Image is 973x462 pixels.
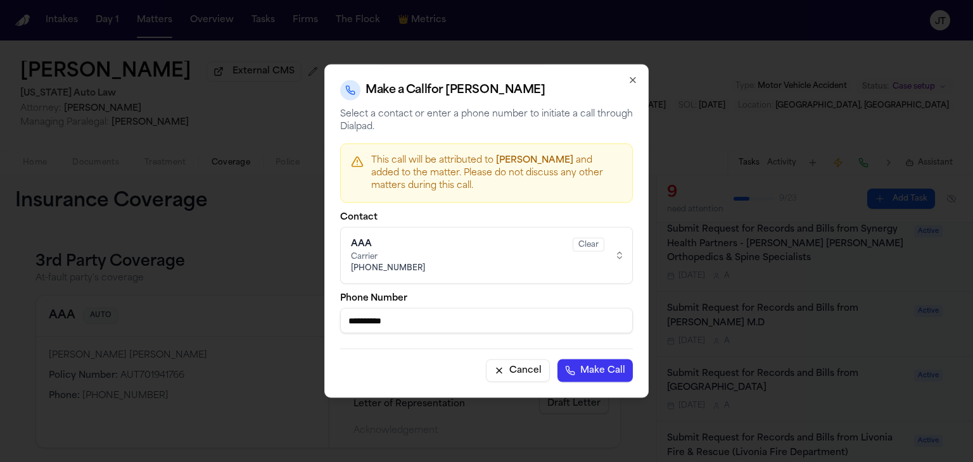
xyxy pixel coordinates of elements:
button: Cancel [486,359,550,382]
span: [PHONE_NUMBER] [351,263,565,273]
div: Clear [573,238,604,252]
p: Select a contact or enter a phone number to initiate a call through Dialpad. [340,108,633,134]
button: Make Call [557,359,633,382]
label: Phone Number [340,294,633,303]
h2: Make a Call for [PERSON_NAME] [366,82,545,99]
label: Contact [340,213,633,222]
p: This call will be attributed to and added to the matter. Please do not discuss any other matters ... [371,154,622,192]
span: [PERSON_NAME] [496,156,573,165]
span: Carrier [351,252,565,262]
div: AAA [351,238,565,251]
